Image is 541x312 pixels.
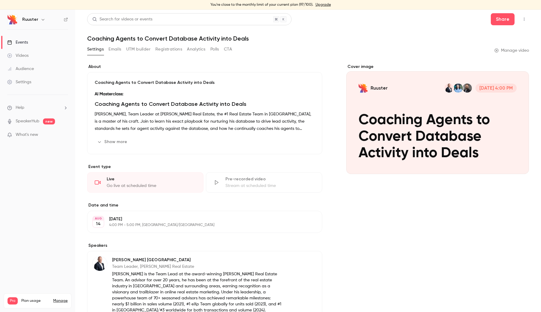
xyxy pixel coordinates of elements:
a: SpeakerHub [16,118,39,124]
label: Date and time [87,202,322,208]
div: LiveGo live at scheduled time [87,172,203,193]
button: Emails [109,44,121,54]
div: Pre-recorded videoStream at scheduled time [206,172,322,193]
img: Ruuster [8,15,17,24]
strong: Coaching Agents to Convert Database Activity into Deals [95,101,246,107]
span: new [43,118,55,124]
button: UTM builder [126,44,151,54]
p: [PERSON_NAME] [GEOGRAPHIC_DATA] [112,257,283,263]
button: Registrations [155,44,182,54]
label: About [87,64,322,70]
div: Live [107,176,196,182]
h6: Ruuster [22,17,38,23]
button: CTA [224,44,232,54]
p: [PERSON_NAME], Team Leader at [PERSON_NAME] Real Estate, the #1 Real Estate Team in [GEOGRAPHIC_D... [95,111,315,132]
div: Events [7,39,28,45]
div: Audience [7,66,34,72]
div: Stream at scheduled time [225,183,315,189]
div: Go live at scheduled time [107,183,196,189]
p: Coaching Agents to Convert Database Activity into Deals [95,80,315,86]
button: Polls [210,44,219,54]
button: Show more [95,137,131,147]
img: Justin Havre [93,256,107,271]
p: 14 [96,221,101,227]
section: Cover image [346,64,529,174]
button: Analytics [187,44,206,54]
span: Pro [8,297,18,304]
a: Manage [53,298,68,303]
a: Upgrade [316,2,331,7]
button: Share [491,13,515,25]
label: Cover image [346,64,529,70]
label: Speakers [87,243,322,249]
div: Search for videos or events [92,16,152,23]
span: What's new [16,132,38,138]
div: Videos [7,53,29,59]
p: [DATE] [109,216,290,222]
h1: Coaching Agents to Convert Database Activity into Deals [87,35,529,42]
div: Settings [7,79,31,85]
p: Event type [87,164,322,170]
span: Help [16,105,24,111]
span: Plan usage [21,298,50,303]
a: Manage video [494,47,529,54]
p: Team Leader, [PERSON_NAME] Real Estate [112,264,283,270]
div: AUG [93,216,104,221]
button: Settings [87,44,104,54]
strong: AI Masterclass: [95,92,123,96]
p: 4:00 PM - 5:00 PM, [GEOGRAPHIC_DATA]/[GEOGRAPHIC_DATA] [109,223,290,228]
li: help-dropdown-opener [7,105,68,111]
div: Pre-recorded video [225,176,315,182]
